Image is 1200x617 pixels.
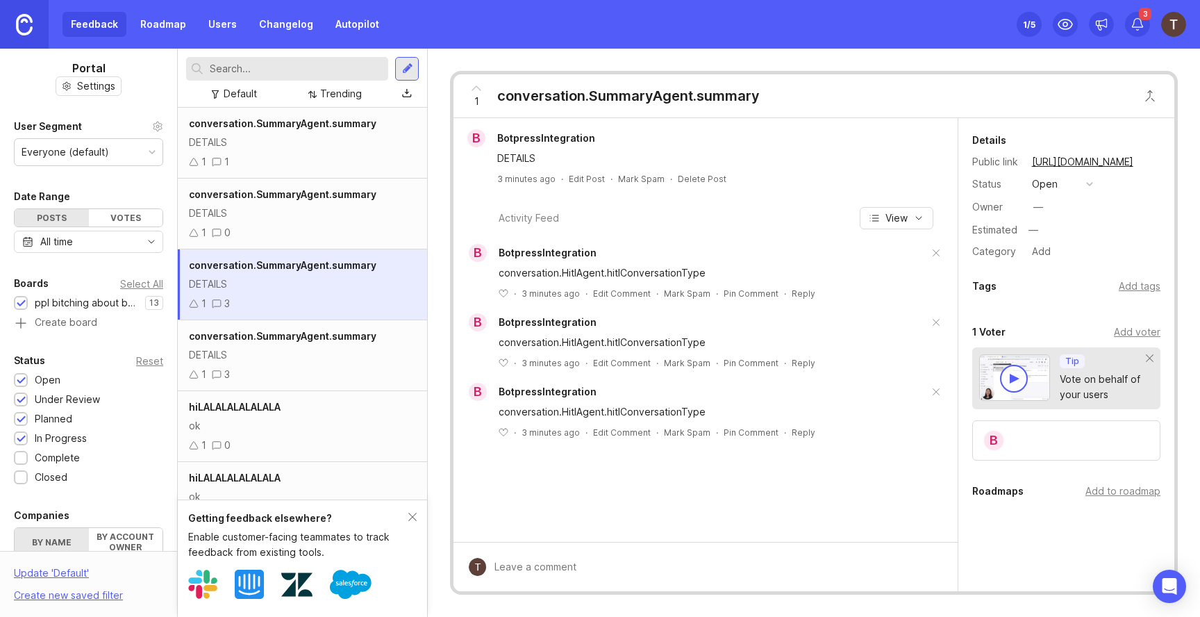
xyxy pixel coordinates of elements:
label: By name [15,528,89,556]
div: DETAILS [189,206,416,221]
div: Status [14,352,45,369]
div: Update ' Default ' [14,566,89,588]
a: conversation.SummaryAgent.summaryDETAILS13 [178,249,427,320]
a: BBotpressIntegration [459,129,606,147]
label: By account owner [89,528,163,556]
div: · [716,288,718,299]
span: 3 minutes ago [522,357,580,369]
div: Add tags [1119,279,1160,294]
span: hiLALALALALALALA [189,401,281,413]
button: Settings [56,76,122,96]
span: 3 minutes ago [522,427,580,438]
span: conversation.SummaryAgent.summary [189,117,376,129]
div: Public link [972,154,1021,170]
img: Timothy Klint [1161,12,1186,37]
div: · [716,427,718,438]
div: · [585,288,587,299]
span: hiLALALALALALALA [189,472,281,484]
div: · [784,357,786,369]
span: 3 minutes ago [522,288,580,299]
a: 3 minutes ago [497,173,556,185]
span: BotpressIntegration [499,247,597,258]
div: Category [972,244,1021,259]
div: User Segment [14,118,82,135]
p: 13 [149,297,159,308]
div: Add [1028,242,1055,261]
div: Details [972,132,1006,149]
div: — [1033,199,1043,215]
div: · [716,357,718,369]
div: DETAILS [189,135,416,150]
div: Delete Post [678,173,726,185]
div: Activity Feed [499,211,559,226]
span: Settings [77,79,115,93]
div: Pin Comment [724,357,778,369]
a: BBotpressIntegration [460,244,597,262]
div: conversation.HitlAgent.hitlConversationType [499,335,928,350]
div: Getting feedback elsewhere? [188,511,408,526]
div: open [1032,176,1058,192]
a: Create board [14,318,163,330]
h1: Portal [72,60,106,76]
span: 1 [474,94,479,109]
div: Boards [14,275,49,292]
div: Edit Comment [593,427,651,438]
div: Trending [320,86,362,101]
div: In Progress [35,431,87,446]
div: 1 [201,367,206,382]
input: Search... [210,61,383,76]
div: · [514,427,516,438]
div: conversation.HitlAgent.hitlConversationType [499,404,928,420]
div: Pin Comment [724,288,778,299]
div: Closed [35,470,67,485]
span: View [885,211,908,225]
button: Mark Spam [618,173,665,185]
a: conversation.SummaryAgent.summaryDETAILS10 [178,179,427,249]
div: · [656,357,658,369]
div: ok [189,489,416,504]
div: · [656,427,658,438]
div: Edit Comment [593,357,651,369]
div: 1 [201,154,206,170]
div: 3 [224,367,230,382]
div: · [561,173,563,185]
a: hiLALALALALALALAok10 [178,462,427,533]
div: Votes [89,209,163,227]
button: Mark Spam [664,288,710,299]
a: [URL][DOMAIN_NAME] [1028,153,1137,171]
div: 1 Voter [972,324,1006,340]
div: 0 [224,225,231,240]
a: Users [200,12,245,37]
div: · [514,288,516,299]
div: 1 [201,225,206,240]
div: Owner [972,199,1021,215]
div: Under Review [35,392,100,407]
div: · [784,427,786,438]
div: B [467,129,485,147]
div: Posts [15,209,89,227]
div: Reply [792,357,815,369]
div: Tags [972,278,997,295]
div: Select All [120,280,163,288]
div: DETAILS [497,151,930,166]
div: · [610,173,612,185]
div: B [469,313,487,331]
div: DETAILS [189,277,416,292]
img: Timothy Klint [469,558,487,576]
a: BBotpressIntegration [460,313,597,331]
div: Planned [35,411,72,427]
div: Reset [136,357,163,365]
img: Canny Home [16,14,33,35]
span: conversation.SummaryAgent.summary [189,188,376,200]
img: Salesforce logo [330,563,372,605]
button: Close button [1136,82,1164,110]
div: 1 [201,438,206,453]
div: 1 /5 [1023,15,1035,34]
div: — [1024,221,1042,239]
div: · [585,427,587,438]
div: Everyone (default) [22,145,109,160]
div: B [469,244,487,262]
div: · [585,357,587,369]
